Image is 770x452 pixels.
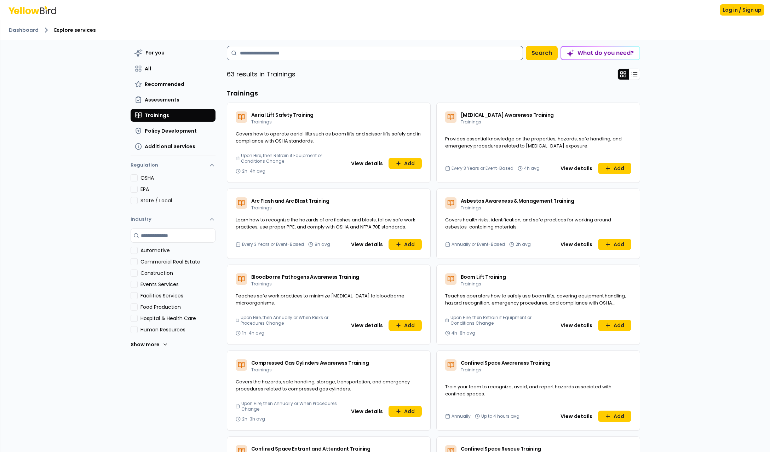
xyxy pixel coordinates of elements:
span: Annually [452,413,471,419]
span: 2h avg [516,242,531,247]
label: Facilities Services [140,292,216,299]
span: Upon Hire, then Annually or When Procedures Change [241,401,344,412]
span: Train your team to recognize, avoid, and report hazards associated with confined spaces. [445,383,611,397]
label: Hospital & Health Care [140,315,216,322]
nav: breadcrumb [9,26,762,34]
span: [MEDICAL_DATA] Awareness Training [461,111,554,118]
span: Learn how to recognize the hazards of arc flashes and blasts, follow safe work practices, use pro... [236,216,415,230]
span: Upon Hire, then Retrain if Equipment or Conditions Change [241,153,344,164]
span: Covers the hazards, safe handling, storage, transportation, and emergency procedures related to c... [236,378,410,392]
label: Events Services [140,281,216,288]
span: Every 3 Years or Event-Based [452,166,513,171]
span: 2h-3h avg [242,416,265,422]
div: Regulation [131,174,216,210]
span: Bloodborne Pathogens Awareness Training [251,273,359,280]
label: EPA [140,186,216,193]
button: All [131,62,216,75]
span: Additional Services [145,143,195,150]
span: Recommended [145,81,184,88]
span: Compressed Gas Cylinders Awareness Training [251,359,369,366]
span: Trainings [145,112,169,119]
button: View details [347,239,387,250]
span: Asbestos Awareness & Management Training [461,197,574,204]
label: OSHA [140,174,216,181]
label: Human Resources [140,326,216,333]
button: Assessments [131,93,216,106]
p: 63 results in Trainings [227,69,295,79]
span: Trainings [461,119,481,125]
button: Add [389,239,422,250]
span: Trainings [251,205,272,211]
span: Explore services [54,27,96,34]
span: 8h avg [315,242,330,247]
button: Add [598,411,631,422]
span: Trainings [251,119,272,125]
span: Policy Development [145,127,197,134]
span: Trainings [251,281,272,287]
h3: Trainings [227,88,640,98]
button: View details [556,411,597,422]
label: Construction [140,270,216,277]
button: Add [389,406,422,417]
button: Trainings [131,109,216,122]
button: View details [347,406,387,417]
label: State / Local [140,197,216,204]
span: Covers how to operate aerial lifts such as boom lifts and scissor lifts safely and in compliance ... [236,131,421,144]
button: Add [598,320,631,331]
span: Covers health risks, identification, and safe practices for working around asbestos-containing ma... [445,216,611,230]
label: Automotive [140,247,216,254]
button: Add [389,158,422,169]
span: Upon Hire, then Retrain if Equipment or Conditions Change [450,315,553,326]
span: All [145,65,151,72]
button: Add [598,239,631,250]
span: 1h-4h avg [242,330,264,336]
span: Confined Space Awareness Training [461,359,551,366]
span: Provides essential knowledge on the properties, hazards, safe handling, and emergency procedures ... [445,135,622,149]
span: Teaches safe work practices to minimize [MEDICAL_DATA] to bloodborne microorganisms. [236,292,404,306]
button: View details [347,158,387,169]
span: Arc Flash and Arc Blast Training [251,197,329,204]
button: What do you need? [561,46,640,60]
div: What do you need? [561,47,639,59]
button: View details [347,320,387,331]
button: View details [556,239,597,250]
span: Boom Lift Training [461,273,506,280]
span: Trainings [461,205,481,211]
label: Commercial Real Estate [140,258,216,265]
button: For you [131,46,216,59]
button: Recommended [131,78,216,91]
button: Industry [131,210,216,228]
button: Add [598,163,631,174]
a: Dashboard [9,27,39,34]
button: Log in / Sign up [720,4,764,16]
button: Additional Services [131,140,216,153]
button: Show more [131,337,168,352]
span: Annually or Event-Based [452,242,505,247]
span: Assessments [145,96,179,103]
span: Trainings [461,281,481,287]
button: Regulation [131,159,216,174]
label: Food Production [140,303,216,311]
span: Trainings [251,367,272,373]
div: Industry [131,228,216,357]
span: Upon Hire, then Annually or When Risks or Procedures Change [241,315,344,326]
span: 4h avg [524,166,540,171]
button: Add [389,320,422,331]
span: 4h-8h avg [452,330,475,336]
button: View details [556,163,597,174]
span: For you [145,49,165,56]
span: Teaches operators how to safely use boom lifts, covering equipment handling, hazard recognition, ... [445,292,626,313]
span: Aerial Lift Safety Training [251,111,314,118]
span: Up to 4 hours avg [481,413,519,419]
span: Every 3 Years or Event-Based [242,242,304,247]
button: Policy Development [131,124,216,137]
button: Search [526,46,558,60]
button: View details [556,320,597,331]
span: Trainings [461,367,481,373]
span: 2h-4h avg [242,168,265,174]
